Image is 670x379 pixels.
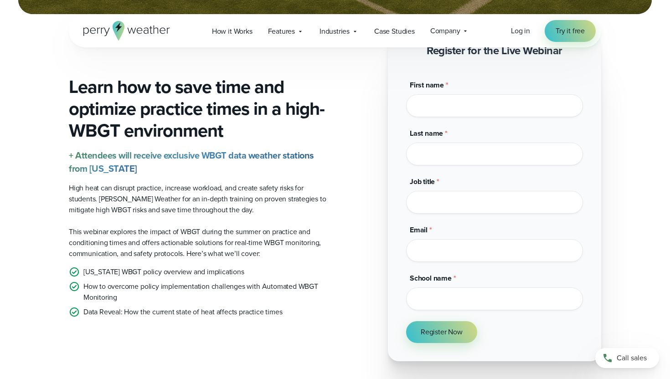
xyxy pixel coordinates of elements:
[204,22,260,41] a: How it Works
[69,226,328,259] p: This webinar explores the impact of WBGT during the summer on practice and conditioning times and...
[268,26,295,37] span: Features
[595,348,659,368] a: Call sales
[366,22,423,41] a: Case Studies
[320,26,350,37] span: Industries
[556,26,585,36] span: Try it free
[511,26,530,36] a: Log in
[69,76,328,142] h3: Learn how to save time and optimize practice times in a high-WBGT environment
[410,273,452,283] span: School name
[83,266,244,277] p: [US_STATE] WBGT policy overview and implications
[410,176,435,187] span: Job title
[69,183,328,215] p: High heat can disrupt practice, increase workload, and create safety risks for students. [PERSON_...
[212,26,253,37] span: How it Works
[69,149,314,175] strong: + Attendees will receive exclusive WBGT data weather stations from [US_STATE]
[83,307,282,318] p: Data Reveal: How the current state of heat affects practice times
[617,353,647,364] span: Call sales
[545,20,596,42] a: Try it free
[410,225,428,235] span: Email
[421,327,463,338] span: Register Now
[410,80,444,90] span: First name
[410,128,443,138] span: Last name
[427,42,562,59] strong: Register for the Live Webinar
[406,321,477,343] button: Register Now
[83,281,328,303] p: How to overcome policy implementation challenges with Automated WBGT Monitoring
[374,26,415,37] span: Case Studies
[430,26,460,36] span: Company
